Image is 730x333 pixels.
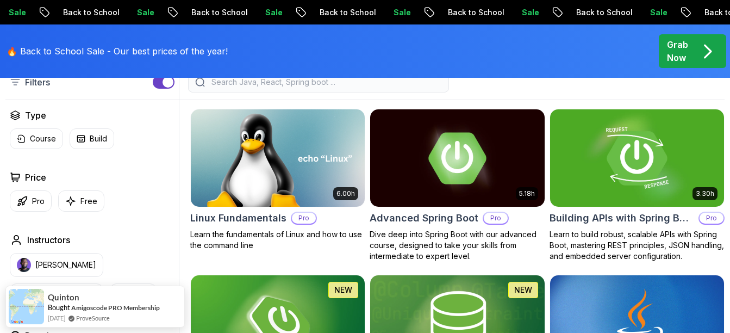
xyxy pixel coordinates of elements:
h2: Type [25,109,46,122]
p: Sale [384,7,419,18]
img: Advanced Spring Boot card [370,109,544,207]
p: NEW [514,285,532,295]
a: Amigoscode PRO Membership [71,303,160,312]
button: instructor img[PERSON_NAME] [10,283,103,307]
p: 3.30h [696,189,714,198]
a: Linux Fundamentals card6.00hLinux FundamentalsProLearn the fundamentals of Linux and how to use t... [190,109,365,251]
p: Sale [513,7,547,18]
h2: Building APIs with Spring Boot [550,211,694,226]
p: Grab Now [667,38,688,64]
p: Free [80,196,97,207]
a: Advanced Spring Boot card5.18hAdvanced Spring BootProDive deep into Spring Boot with our advanced... [370,109,545,262]
p: 6.00h [336,189,355,198]
p: Back to School [182,7,256,18]
button: Pro [10,190,52,212]
button: Build [70,128,114,149]
p: 🔥 Back to School Sale - Our best prices of the year! [7,45,228,58]
input: Search Java, React, Spring boot ... [209,77,442,88]
h2: Linux Fundamentals [190,211,286,226]
h2: Advanced Spring Boot [370,211,478,226]
p: Back to School [439,7,513,18]
p: Pro [700,213,723,224]
p: Course [30,133,56,144]
p: Pro [484,213,508,224]
p: NEW [334,285,352,295]
span: [DATE] [48,313,65,323]
span: Quinton [48,293,79,302]
img: Linux Fundamentals card [191,109,365,207]
p: Sale [641,7,676,18]
p: Sale [256,7,291,18]
img: instructor img [17,258,31,272]
p: Sale [128,7,163,18]
p: Back to School [54,7,128,18]
p: Dive deep into Spring Boot with our advanced course, designed to take your skills from intermedia... [370,229,545,262]
img: provesource social proof notification image [9,289,44,324]
p: Pro [32,196,45,207]
button: Course [10,128,63,149]
a: Building APIs with Spring Boot card3.30hBuilding APIs with Spring BootProLearn to build robust, s... [550,109,725,262]
h2: Instructors [27,233,70,246]
p: Learn the fundamentals of Linux and how to use the command line [190,229,365,251]
p: Back to School [310,7,384,18]
p: Back to School [567,7,641,18]
span: Bought [48,303,70,312]
p: Pro [292,213,316,224]
p: Filters [25,76,50,89]
button: instructor imgAbz [110,283,157,307]
p: Learn to build robust, scalable APIs with Spring Boot, mastering REST principles, JSON handling, ... [550,229,725,262]
button: instructor img[PERSON_NAME] [10,253,103,277]
p: Build [90,133,107,144]
p: 5.18h [519,189,535,198]
img: Building APIs with Spring Boot card [546,107,728,209]
h2: Price [25,171,46,184]
button: Free [58,190,104,212]
a: ProveSource [76,313,110,323]
p: [PERSON_NAME] [35,260,96,270]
